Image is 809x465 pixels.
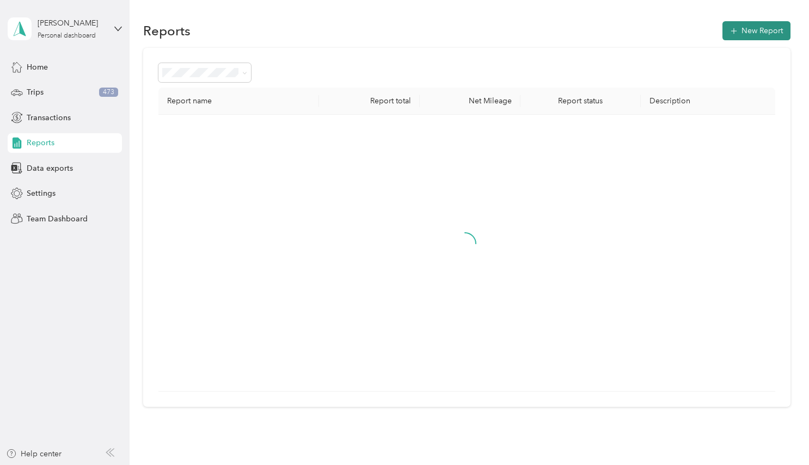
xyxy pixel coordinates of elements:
span: Data exports [27,163,73,174]
span: Transactions [27,112,71,123]
div: Report status [529,96,633,106]
button: New Report [722,21,790,40]
span: Reports [27,137,54,148]
span: 473 [99,88,118,97]
div: [PERSON_NAME] [38,17,106,29]
div: Personal dashboard [38,33,96,39]
th: Description [641,88,775,115]
button: Help center [6,448,62,460]
span: Trips [27,86,44,98]
span: Settings [27,188,56,199]
iframe: Everlance-gr Chat Button Frame [748,404,809,465]
span: Team Dashboard [27,213,88,225]
th: Report total [319,88,420,115]
h1: Reports [143,25,191,36]
th: Net Mileage [420,88,520,115]
th: Report name [158,88,320,115]
span: Home [27,61,48,73]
